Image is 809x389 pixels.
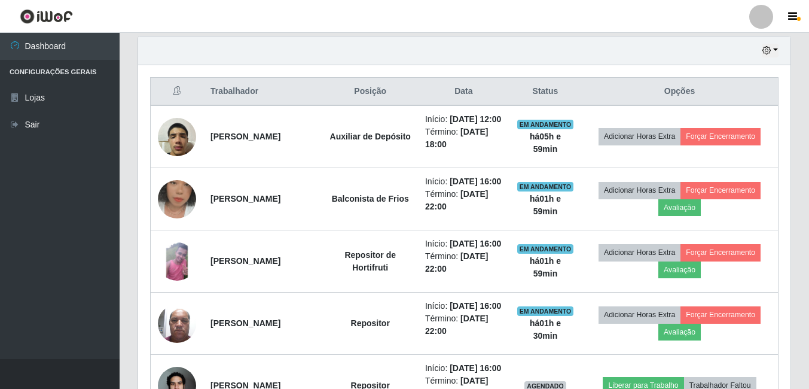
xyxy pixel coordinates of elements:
[322,78,417,106] th: Posição
[425,362,502,375] li: Início:
[530,132,561,154] strong: há 05 h e 59 min
[20,9,73,24] img: CoreUI Logo
[425,238,502,250] li: Início:
[203,78,322,106] th: Trabalhador
[210,132,280,141] strong: [PERSON_NAME]
[658,262,701,278] button: Avaliação
[599,128,680,145] button: Adicionar Horas Extra
[450,301,501,311] time: [DATE] 16:00
[530,194,561,216] strong: há 01 h e 59 min
[599,306,680,323] button: Adicionar Horas Extra
[158,298,196,349] img: 1659545853333.jpeg
[517,182,574,192] span: EM ANDAMENTO
[450,363,501,373] time: [DATE] 16:00
[351,318,390,328] strong: Repositor
[530,256,561,278] strong: há 01 h e 59 min
[450,239,501,248] time: [DATE] 16:00
[680,128,761,145] button: Forçar Encerramento
[450,114,501,124] time: [DATE] 12:00
[658,324,701,341] button: Avaliação
[425,300,502,312] li: Início:
[425,175,502,188] li: Início:
[509,78,581,106] th: Status
[599,244,680,261] button: Adicionar Horas Extra
[425,126,502,151] li: Término:
[425,250,502,275] li: Término:
[680,182,761,199] button: Forçar Encerramento
[210,194,280,203] strong: [PERSON_NAME]
[158,111,196,162] img: 1736288284069.jpeg
[530,318,561,341] strong: há 01 h e 30 min
[332,194,409,203] strong: Balconista de Frios
[680,306,761,323] button: Forçar Encerramento
[158,242,196,281] img: 1691035416773.jpeg
[210,256,280,266] strong: [PERSON_NAME]
[418,78,509,106] th: Data
[425,113,502,126] li: Início:
[330,132,411,141] strong: Auxiliar de Depósito
[450,177,501,186] time: [DATE] 16:00
[425,312,502,338] li: Término:
[517,120,574,129] span: EM ANDAMENTO
[599,182,680,199] button: Adicionar Horas Extra
[517,244,574,254] span: EM ANDAMENTO
[658,199,701,216] button: Avaliação
[680,244,761,261] button: Forçar Encerramento
[581,78,778,106] th: Opções
[158,175,196,223] img: 1705502553029.jpeg
[344,250,396,272] strong: Repositor de Hortifruti
[425,188,502,213] li: Término:
[210,318,280,328] strong: [PERSON_NAME]
[517,306,574,316] span: EM ANDAMENTO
